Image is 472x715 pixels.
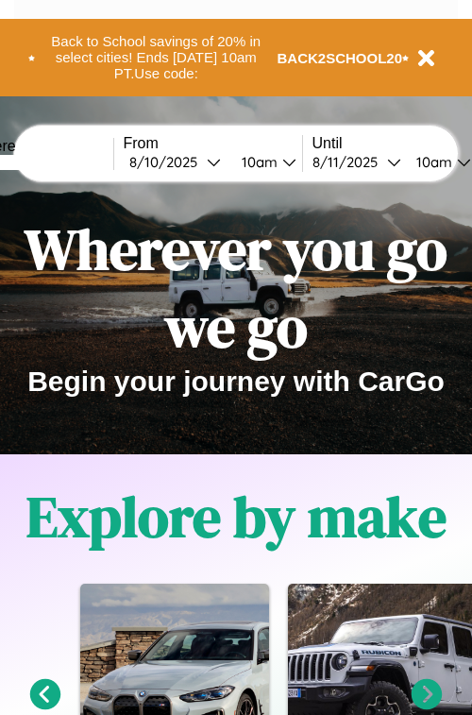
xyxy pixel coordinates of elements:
h1: Explore by make [26,478,447,555]
b: BACK2SCHOOL20 [278,50,403,66]
div: 10am [407,153,457,171]
button: 8/10/2025 [124,152,227,172]
label: From [124,135,302,152]
button: Back to School savings of 20% in select cities! Ends [DATE] 10am PT.Use code: [35,28,278,87]
div: 10am [232,153,282,171]
div: 8 / 11 / 2025 [312,153,387,171]
button: 10am [227,152,302,172]
div: 8 / 10 / 2025 [129,153,207,171]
